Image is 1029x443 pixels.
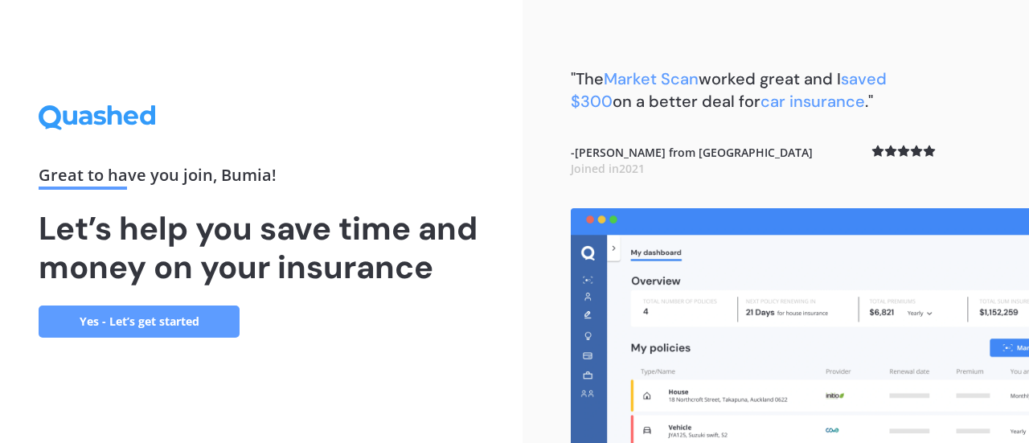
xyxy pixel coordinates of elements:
span: Joined in 2021 [571,161,645,176]
b: - [PERSON_NAME] from [GEOGRAPHIC_DATA] [571,145,813,176]
span: car insurance [760,91,865,112]
span: Market Scan [604,68,699,89]
h1: Let’s help you save time and money on your insurance [39,209,484,286]
img: dashboard.webp [571,208,1029,443]
a: Yes - Let’s get started [39,306,240,338]
b: "The worked great and I on a better deal for ." [571,68,887,112]
div: Great to have you join , Bumia ! [39,167,484,190]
